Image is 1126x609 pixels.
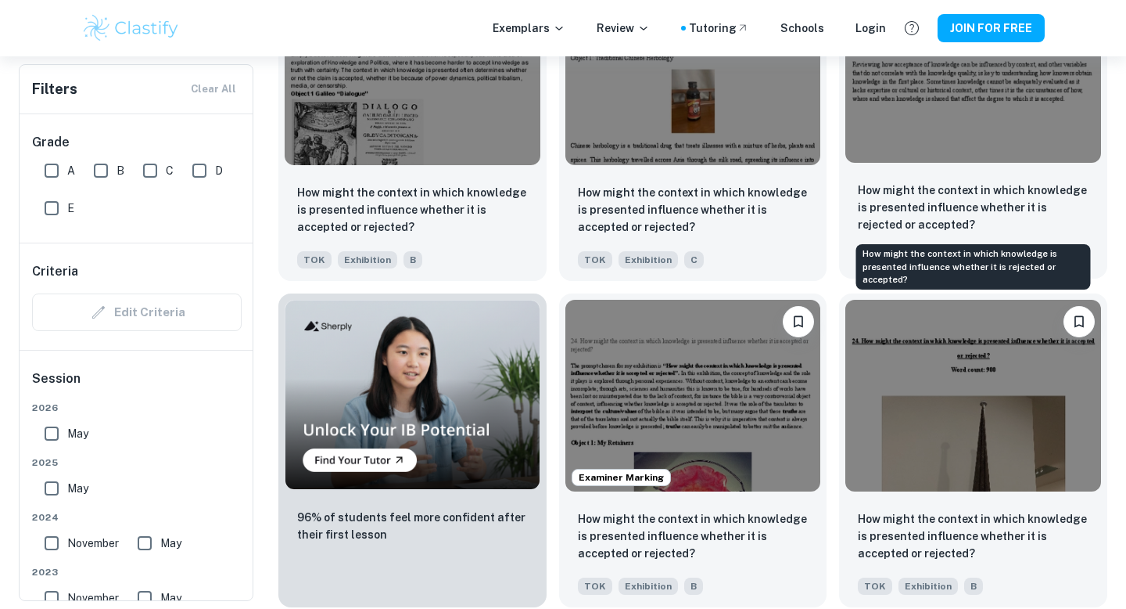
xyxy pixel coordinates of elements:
[839,294,1107,607] a: Please log in to bookmark exemplarsHow might the context in which knowledge is presented influenc...
[81,13,181,44] img: Clastify logo
[578,578,612,595] span: TOK
[855,20,886,37] a: Login
[32,78,77,100] h6: Filters
[297,509,528,543] p: 96% of students feel more confident after their first lesson
[32,565,242,579] span: 2023
[1063,306,1095,337] button: Please log in to bookmark exemplars
[32,401,242,415] span: 2026
[898,15,925,41] button: Help and Feedback
[858,510,1088,562] p: How might the context in which knowledge is presented influence whether it is accepted or rejected?
[938,14,1045,42] button: JOIN FOR FREE
[780,20,824,37] a: Schools
[67,425,88,442] span: May
[684,578,703,595] span: B
[858,578,892,595] span: TOK
[578,251,612,268] span: TOK
[597,20,650,37] p: Review
[67,480,88,497] span: May
[278,294,547,607] a: Thumbnail96% of students feel more confident after their first lesson
[32,510,242,524] span: 2024
[67,535,119,552] span: November
[783,306,814,337] button: Please log in to bookmark exemplars
[858,182,1088,233] p: How might the context in which knowledge is presented influence whether it is rejected or accepted?
[32,369,242,401] h6: Session
[285,300,540,490] img: Thumbnail
[619,251,678,268] span: Exhibition
[559,294,827,607] a: Examiner MarkingPlease log in to bookmark exemplarsHow might the context in which knowledge is pr...
[32,262,78,281] h6: Criteria
[215,162,223,179] span: D
[845,300,1101,492] img: TOK Exhibition example thumbnail: How might the context in which knowledge
[578,184,809,236] p: How might the context in which knowledge is presented influence whether it is accepted or rejected?
[684,251,704,268] span: C
[964,578,983,595] span: B
[67,162,75,179] span: A
[297,251,332,268] span: TOK
[578,510,809,562] p: How might the context in which knowledge is presented influence whether it is accepted or rejected?
[403,251,422,268] span: B
[619,578,678,595] span: Exhibition
[689,20,749,37] a: Tutoring
[898,578,958,595] span: Exhibition
[67,589,119,607] span: November
[117,162,124,179] span: B
[856,244,1091,290] div: How might the context in which knowledge is presented influence whether it is rejected or accepted?
[297,184,528,236] p: How might the context in which knowledge is presented influence whether it is accepted or rejected?
[565,300,821,492] img: TOK Exhibition example thumbnail: How might the context in which knowledge
[166,162,174,179] span: C
[572,470,670,485] span: Examiner Marking
[338,251,397,268] span: Exhibition
[32,133,242,152] h6: Grade
[32,294,242,331] div: Criteria filters are unavailable when searching by topic
[493,20,565,37] p: Exemplars
[160,535,181,552] span: May
[32,456,242,470] span: 2025
[160,589,181,607] span: May
[67,200,74,217] span: E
